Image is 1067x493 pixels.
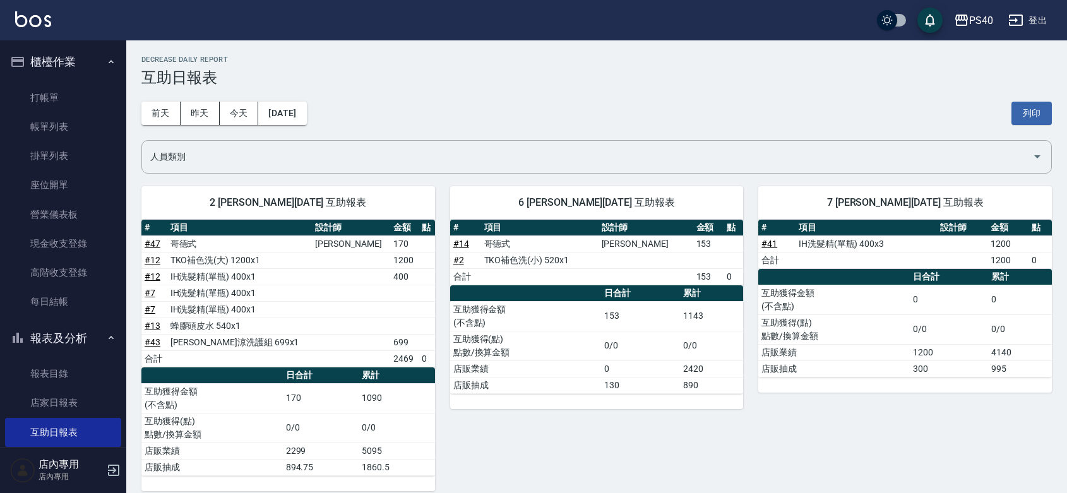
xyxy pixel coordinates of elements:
[450,220,744,285] table: a dense table
[141,220,435,367] table: a dense table
[145,288,155,298] a: #7
[1028,252,1052,268] td: 0
[141,367,435,476] table: a dense table
[141,102,181,125] button: 前天
[359,443,435,459] td: 5095
[5,83,121,112] a: 打帳單
[167,268,312,285] td: IH洗髮精(單瓶) 400x1
[450,301,602,331] td: 互助獲得金額 (不含點)
[450,377,602,393] td: 店販抽成
[147,146,1027,168] input: 人員名稱
[390,252,419,268] td: 1200
[141,383,283,413] td: 互助獲得金額 (不含點)
[145,239,160,249] a: #47
[758,360,910,377] td: 店販抽成
[312,220,391,236] th: 設計師
[5,388,121,417] a: 店家日報表
[680,360,744,377] td: 2420
[987,252,1028,268] td: 1200
[141,350,167,367] td: 合計
[758,344,910,360] td: 店販業績
[937,220,987,236] th: 設計師
[453,239,469,249] a: #14
[141,413,283,443] td: 互助獲得(點) 點數/換算金額
[390,350,419,367] td: 2469
[145,271,160,282] a: #12
[724,268,743,285] td: 0
[39,471,103,482] p: 店內專用
[450,220,481,236] th: #
[167,318,312,334] td: 蜂膠頭皮水 540x1
[283,367,359,384] th: 日合計
[390,220,419,236] th: 金額
[481,220,599,236] th: 項目
[693,235,724,252] td: 153
[390,268,419,285] td: 400
[910,344,989,360] td: 1200
[758,252,796,268] td: 合計
[910,269,989,285] th: 日合計
[796,235,937,252] td: IH洗髮精(單瓶) 400x3
[758,314,910,344] td: 互助獲得(點) 點數/換算金額
[283,413,359,443] td: 0/0
[359,383,435,413] td: 1090
[758,220,796,236] th: #
[359,413,435,443] td: 0/0
[949,8,998,33] button: PS40
[969,13,993,28] div: PS40
[988,269,1052,285] th: 累計
[601,377,680,393] td: 130
[359,367,435,384] th: 累計
[141,459,283,475] td: 店販抽成
[141,69,1052,86] h3: 互助日報表
[773,196,1037,209] span: 7 [PERSON_NAME][DATE] 互助報表
[39,458,103,471] h5: 店內專用
[167,301,312,318] td: IH洗髮精(單瓶) 400x1
[910,360,989,377] td: 300
[724,220,743,236] th: 點
[145,304,155,314] a: #7
[450,331,602,360] td: 互助獲得(點) 點數/換算金額
[167,252,312,268] td: TKO補色洗(大) 1200x1
[5,141,121,170] a: 掛單列表
[359,459,435,475] td: 1860.5
[680,301,744,331] td: 1143
[465,196,729,209] span: 6 [PERSON_NAME][DATE] 互助報表
[167,334,312,350] td: [PERSON_NAME]涼洗護組 699x1
[601,360,680,377] td: 0
[680,285,744,302] th: 累計
[601,285,680,302] th: 日合計
[680,377,744,393] td: 890
[5,359,121,388] a: 報表目錄
[988,344,1052,360] td: 4140
[1003,9,1052,32] button: 登出
[758,269,1052,377] table: a dense table
[258,102,306,125] button: [DATE]
[1027,146,1047,167] button: Open
[419,350,435,367] td: 0
[167,235,312,252] td: 哥德式
[141,220,167,236] th: #
[145,255,160,265] a: #12
[5,258,121,287] a: 高階收支登錄
[481,252,599,268] td: TKO補色洗(小) 520x1
[988,360,1052,377] td: 995
[599,235,693,252] td: [PERSON_NAME]
[5,112,121,141] a: 帳單列表
[693,220,724,236] th: 金額
[283,383,359,413] td: 170
[5,322,121,355] button: 報表及分析
[481,235,599,252] td: 哥德式
[1011,102,1052,125] button: 列印
[283,459,359,475] td: 894.75
[693,268,724,285] td: 153
[599,220,693,236] th: 設計師
[141,56,1052,64] h2: Decrease Daily Report
[157,196,420,209] span: 2 [PERSON_NAME][DATE] 互助報表
[761,239,777,249] a: #41
[220,102,259,125] button: 今天
[312,235,391,252] td: [PERSON_NAME]
[167,220,312,236] th: 項目
[145,337,160,347] a: #43
[145,321,160,331] a: #13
